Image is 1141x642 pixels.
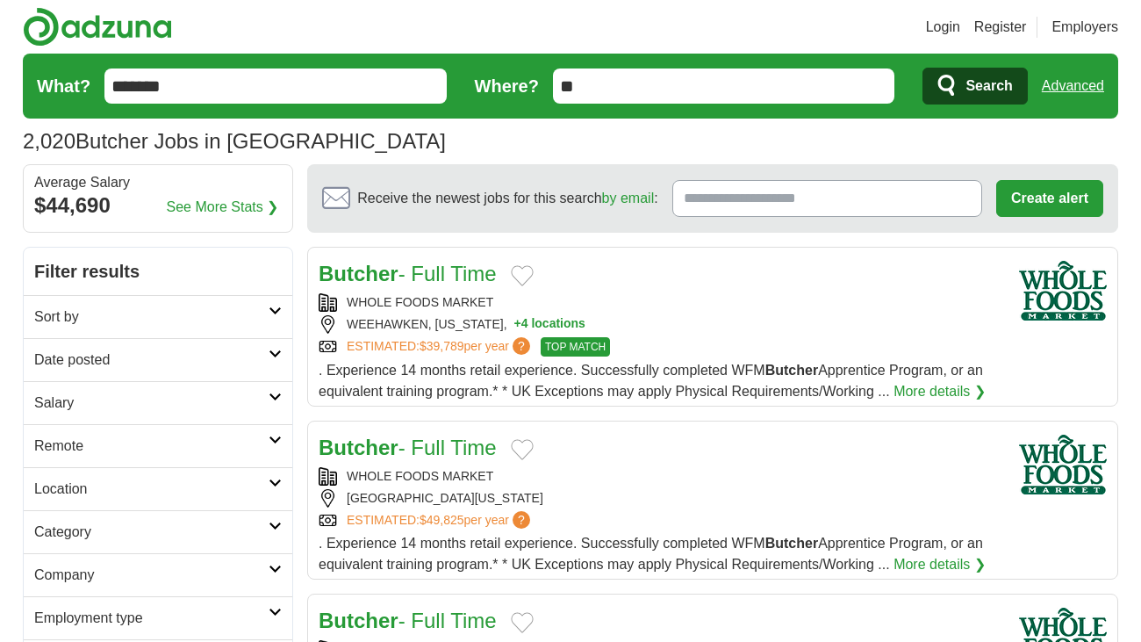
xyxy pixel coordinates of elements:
span: . Experience 14 months retail experience. Successfully completed WFM Apprentice Program, or an eq... [319,363,983,399]
span: . Experience 14 months retail experience. Successfully completed WFM Apprentice Program, or an eq... [319,536,983,572]
h1: Butcher Jobs in [GEOGRAPHIC_DATA] [23,129,446,153]
h2: Filter results [24,248,292,295]
img: Whole Foods Market logo [1019,258,1107,324]
span: ? [513,511,530,529]
a: Remote [24,424,292,467]
span: Receive the newest jobs for this search : [357,188,657,209]
a: Butcher- Full Time [319,436,497,459]
img: Adzuna logo [23,7,172,47]
label: What? [37,73,90,99]
div: $44,690 [34,190,282,221]
strong: Butcher [765,363,818,378]
a: Location [24,467,292,510]
span: + [514,315,521,334]
a: ESTIMATED:$39,789per year? [347,337,534,357]
label: Where? [475,73,539,99]
a: Butcher- Full Time [319,609,497,632]
a: Advanced [1042,69,1104,104]
a: by email [602,191,655,206]
div: Average Salary [34,176,282,190]
span: 2,020 [23,126,75,157]
button: Add to favorite jobs [511,265,534,286]
a: ESTIMATED:$49,825per year? [347,511,534,530]
a: See More Stats ❯ [167,197,279,218]
button: +4 locations [514,315,585,334]
strong: Butcher [319,262,398,285]
strong: Butcher [319,436,398,459]
h2: Sort by [34,307,269,328]
button: Search [922,68,1027,105]
a: WHOLE FOODS MARKET [347,295,493,309]
span: $39,789 [420,339,464,353]
h2: Employment type [34,608,269,629]
strong: Butcher [765,536,818,551]
h2: Category [34,522,269,543]
a: More details ❯ [893,381,986,402]
a: Register [974,17,1027,38]
span: ? [513,337,530,355]
h2: Date posted [34,350,269,371]
a: Employment type [24,596,292,639]
div: WEEHAWKEN, [US_STATE], [319,315,1005,334]
span: TOP MATCH [541,337,610,357]
a: Category [24,510,292,553]
a: Date posted [24,338,292,381]
a: Company [24,553,292,596]
div: [GEOGRAPHIC_DATA][US_STATE] [319,489,1005,508]
a: WHOLE FOODS MARKET [347,469,493,483]
h2: Salary [34,393,269,414]
button: Add to favorite jobs [511,612,534,633]
h2: Location [34,479,269,500]
a: Login [926,17,960,38]
a: More details ❯ [893,554,986,575]
a: Sort by [24,295,292,338]
a: Salary [24,381,292,424]
h2: Remote [34,436,269,457]
span: Search [965,69,1012,104]
span: $49,825 [420,513,464,527]
a: Employers [1051,17,1118,38]
strong: Butcher [319,609,398,632]
h2: Company [34,565,269,586]
button: Add to favorite jobs [511,439,534,460]
button: Create alert [996,180,1103,217]
a: Butcher- Full Time [319,262,497,285]
img: Whole Foods Market logo [1019,432,1107,498]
